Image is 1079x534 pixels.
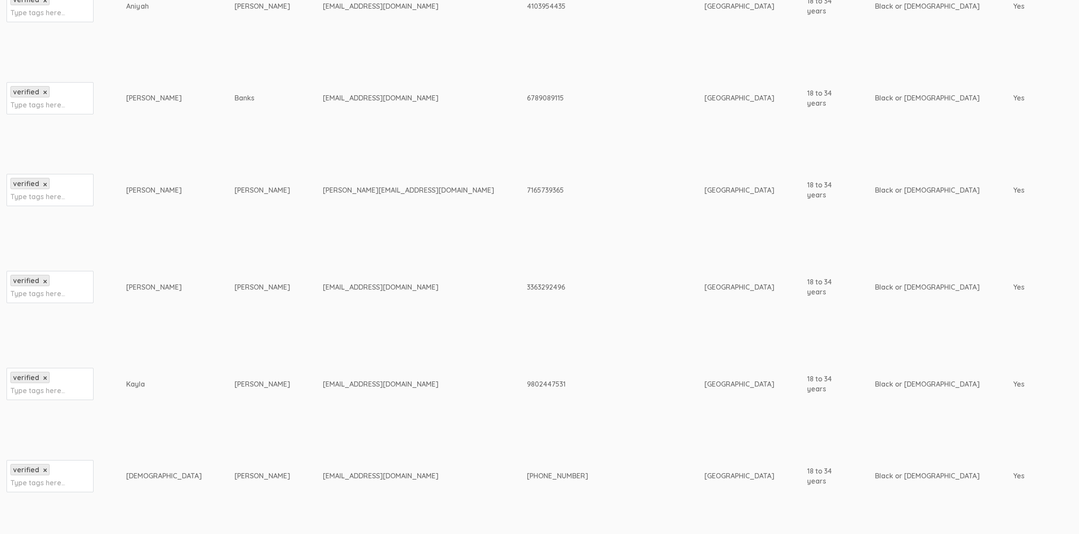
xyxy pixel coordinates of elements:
div: Black or [DEMOGRAPHIC_DATA] [875,379,981,389]
div: 18 to 34 years [807,180,842,200]
span: verified [13,276,39,285]
input: Type tags here... [10,288,65,299]
div: Black or [DEMOGRAPHIC_DATA] [875,1,981,11]
div: [PERSON_NAME] [235,471,290,481]
div: [PERSON_NAME] [235,1,290,11]
input: Type tags here... [10,99,65,110]
div: [EMAIL_ADDRESS][DOMAIN_NAME] [323,1,494,11]
div: 18 to 34 years [807,88,842,108]
div: [EMAIL_ADDRESS][DOMAIN_NAME] [323,93,494,103]
div: [GEOGRAPHIC_DATA] [704,282,774,292]
input: Type tags here... [10,477,65,488]
div: [GEOGRAPHIC_DATA] [704,471,774,481]
div: Black or [DEMOGRAPHIC_DATA] [875,282,981,292]
a: × [43,181,47,188]
div: Banks [235,93,290,103]
div: Black or [DEMOGRAPHIC_DATA] [875,185,981,195]
div: [PERSON_NAME] [126,93,202,103]
div: 3363292496 [527,282,672,292]
div: 18 to 34 years [807,466,842,486]
input: Type tags here... [10,191,65,202]
div: Kayla [126,379,202,389]
div: [GEOGRAPHIC_DATA] [704,1,774,11]
div: 18 to 34 years [807,374,842,394]
div: Aniyah [126,1,202,11]
div: [DEMOGRAPHIC_DATA] [126,471,202,481]
div: [GEOGRAPHIC_DATA] [704,379,774,389]
div: [GEOGRAPHIC_DATA] [704,185,774,195]
a: × [43,278,47,285]
a: × [43,374,47,382]
div: Black or [DEMOGRAPHIC_DATA] [875,471,981,481]
div: [PERSON_NAME] [235,379,290,389]
div: [GEOGRAPHIC_DATA] [704,93,774,103]
div: [PERSON_NAME] [126,282,202,292]
div: [PERSON_NAME][EMAIL_ADDRESS][DOMAIN_NAME] [323,185,494,195]
span: verified [13,179,39,188]
div: 6789089115 [527,93,672,103]
iframe: Chat Widget [1035,492,1079,534]
div: [EMAIL_ADDRESS][DOMAIN_NAME] [323,471,494,481]
a: × [43,89,47,96]
div: [PERSON_NAME] [235,282,290,292]
span: verified [13,87,39,96]
div: 18 to 34 years [807,277,842,297]
span: verified [13,465,39,474]
div: 9802447531 [527,379,672,389]
div: 4103954435 [527,1,672,11]
input: Type tags here... [10,385,65,396]
span: verified [13,373,39,382]
div: [PHONE_NUMBER] [527,471,672,481]
div: [PERSON_NAME] [126,185,202,195]
a: × [43,467,47,474]
input: Type tags here... [10,7,65,18]
div: [EMAIL_ADDRESS][DOMAIN_NAME] [323,379,494,389]
div: Black or [DEMOGRAPHIC_DATA] [875,93,981,103]
div: 7165739365 [527,185,672,195]
div: [EMAIL_ADDRESS][DOMAIN_NAME] [323,282,494,292]
div: [PERSON_NAME] [235,185,290,195]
